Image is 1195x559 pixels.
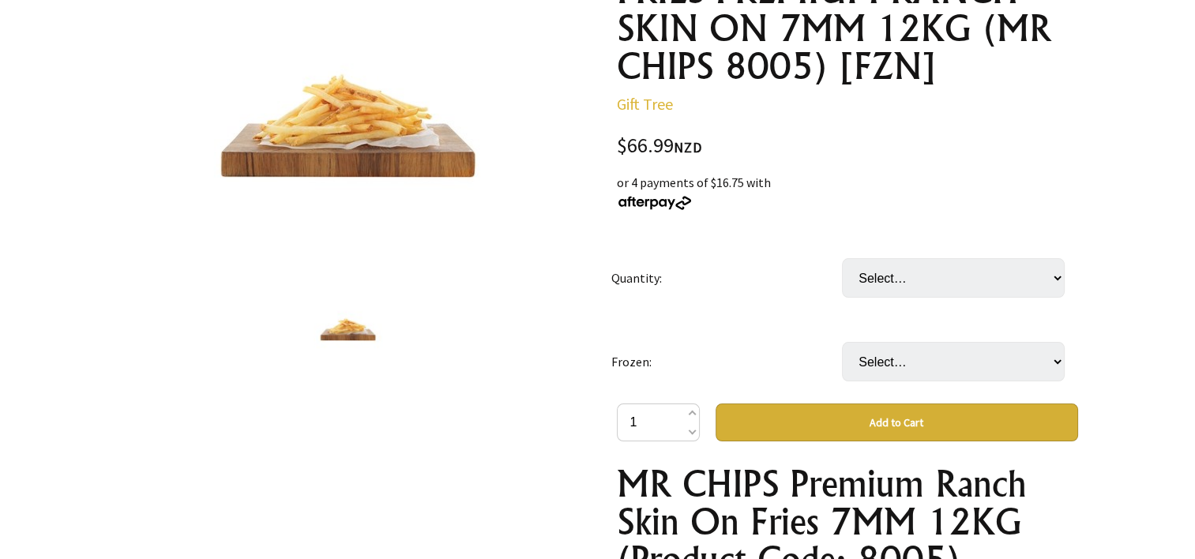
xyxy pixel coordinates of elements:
div: $66.99 [617,136,1078,157]
img: FRIES PREMIUM RANCH SKIN ON 7MM 12KG (MR CHIPS 8005) [FZN] [314,299,383,359]
img: Afterpay [617,196,693,210]
span: NZD [674,138,702,156]
td: Quantity: [611,236,842,320]
button: Add to Cart [716,403,1078,441]
td: Frozen: [611,320,842,403]
a: Gift Tree [617,94,673,114]
div: or 4 payments of $16.75 with [617,173,1078,211]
